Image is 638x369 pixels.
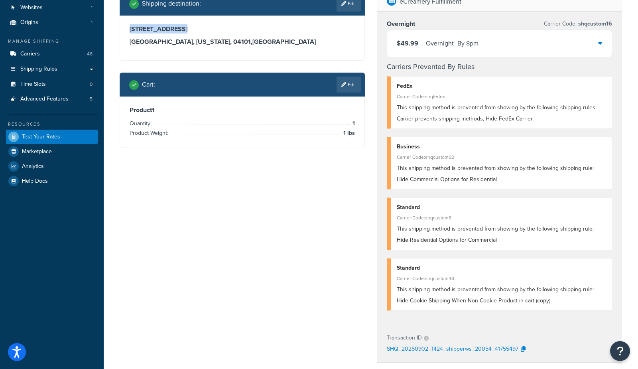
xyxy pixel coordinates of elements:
a: Marketplace [6,144,98,159]
h3: [STREET_ADDRESS] [130,25,355,33]
span: 1 [91,4,93,11]
a: Analytics [6,159,98,174]
a: Origins1 [6,15,98,30]
span: This shipping method is prevented from showing by the following shipping rule: Hide Cookie Shippi... [397,285,594,305]
span: Advanced Features [20,96,69,103]
div: Standard [397,262,606,274]
span: $49.99 [397,39,418,48]
h3: Overnight [387,20,415,28]
li: Advanced Features [6,92,98,107]
h2: Cart : [142,81,155,88]
p: Transaction ID [387,332,422,343]
div: Resources [6,121,98,128]
span: Time Slots [20,81,46,88]
li: Time Slots [6,77,98,92]
span: Marketplace [22,148,52,155]
p: SHQ_20250902_1424_shipperws_20054_41755497 [387,343,518,355]
span: This shipping method is prevented from showing by the following shipping rule: Hide Commercial Op... [397,164,594,184]
span: Origins [20,19,38,26]
a: Test Your Rates [6,130,98,144]
span: Analytics [22,163,44,170]
span: Product Weight: [130,129,170,137]
a: Time Slots0 [6,77,98,92]
span: 5 [90,96,93,103]
span: 1 [91,19,93,26]
li: Websites [6,0,98,15]
p: Carrier Code: [544,18,612,30]
h4: Carriers Prevented By Rules [387,61,612,72]
span: Quantity: [130,119,154,128]
div: Carrier Code: shqcustom6 [397,212,606,223]
span: This shipping method is prevented from showing by the following shipping rules: Carrier prevents ... [397,103,597,123]
div: Carrier Code: shqcustom48 [397,273,606,284]
span: Websites [20,4,43,11]
span: Test Your Rates [22,134,60,140]
span: 1 [351,119,355,128]
div: Carrier Code: shqcustom62 [397,152,606,163]
a: Advanced Features5 [6,92,98,107]
a: Help Docs [6,174,98,188]
a: Carriers46 [6,47,98,61]
span: 1 lbs [341,128,355,138]
span: 46 [87,51,93,57]
div: Carrier Code: shqfedex [397,91,606,102]
div: FedEx [397,81,606,92]
a: Shipping Rules [6,62,98,77]
div: Overnight - By 8pm [426,38,478,49]
h3: Product 1 [130,106,355,114]
span: Carriers [20,51,40,57]
div: Standard [397,202,606,213]
a: Websites1 [6,0,98,15]
h3: [GEOGRAPHIC_DATA], [US_STATE], 04101 , [GEOGRAPHIC_DATA] [130,38,355,46]
span: Shipping Rules [20,66,57,73]
span: shqcustom16 [577,20,612,28]
div: Business [397,141,606,152]
div: Manage Shipping [6,38,98,45]
span: Help Docs [22,178,48,185]
a: Edit [337,77,361,93]
button: Open Resource Center [610,341,630,361]
span: 0 [90,81,93,88]
li: Carriers [6,47,98,61]
li: Origins [6,15,98,30]
span: This shipping method is prevented from showing by the following shipping rule: Hide Residential O... [397,225,594,244]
